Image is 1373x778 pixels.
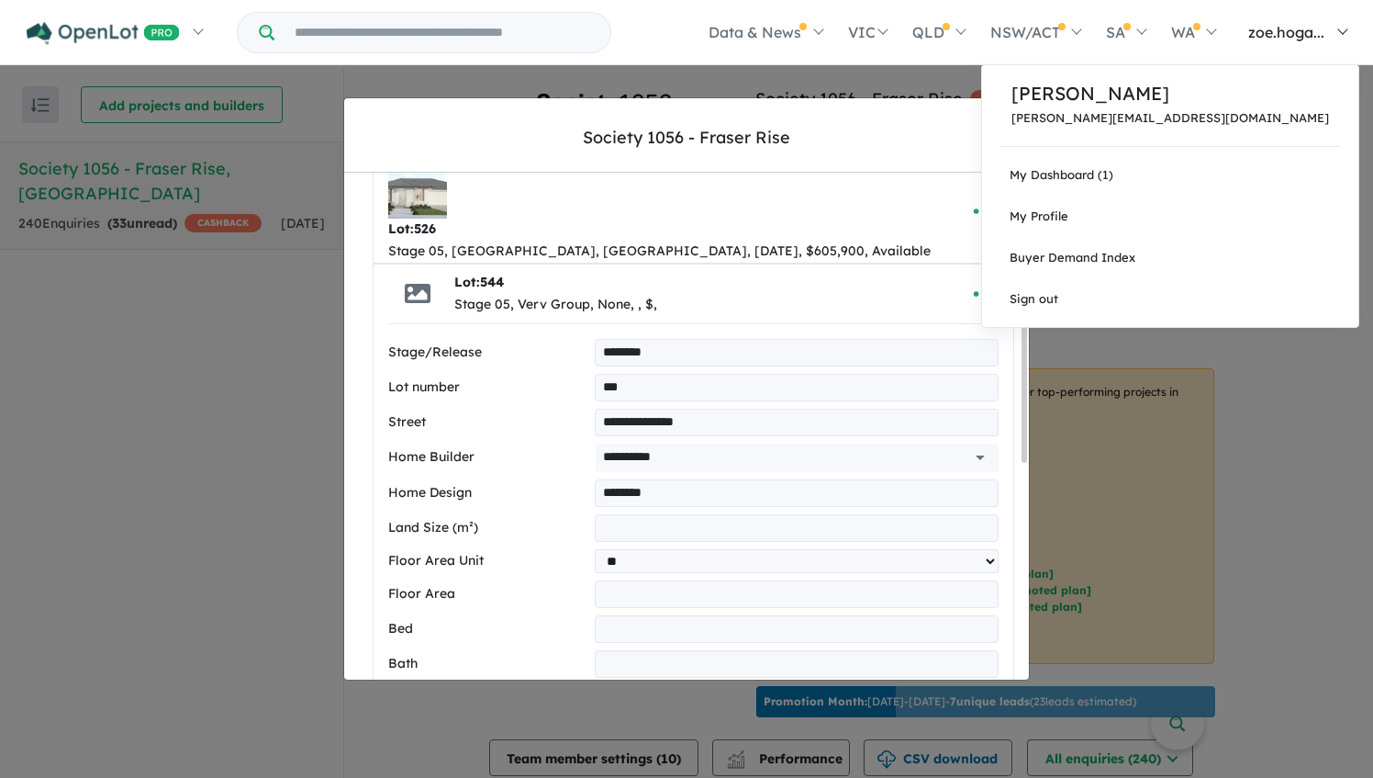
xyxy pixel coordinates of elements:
[388,241,931,263] div: Stage 05, [GEOGRAPHIC_DATA], [GEOGRAPHIC_DATA], [DATE], $605,900, Available
[414,220,436,237] span: 526
[388,482,587,504] label: Home Design
[454,294,657,316] div: Stage 05, Verv Group, None, , $,
[1011,80,1329,107] p: [PERSON_NAME]
[388,446,588,468] label: Home Builder
[967,445,993,470] button: Open
[388,160,447,219] img: Society%201056%20-%20Fraser%20Rise%20-%20Lot%20526___1759102101.jpg
[388,412,587,434] label: Street
[982,278,1358,320] a: Sign out
[982,237,1358,278] a: Buyer Demand Index
[480,274,504,290] span: 544
[278,13,607,52] input: Try estate name, suburb, builder or developer
[27,22,180,45] img: Openlot PRO Logo White
[388,583,587,605] label: Floor Area
[388,377,587,399] label: Lot number
[1011,111,1329,125] p: [PERSON_NAME][EMAIL_ADDRESS][DOMAIN_NAME]
[388,618,587,640] label: Bed
[583,126,790,150] div: Society 1056 - Fraser Rise
[388,653,587,675] label: Bath
[454,274,504,290] b: Lot:
[388,517,587,539] label: Land Size (m²)
[388,342,587,364] label: Stage/Release
[388,220,436,237] b: Lot:
[982,154,1358,196] a: My Dashboard (1)
[388,550,587,572] label: Floor Area Unit
[1010,209,1068,223] span: My Profile
[1248,23,1324,41] span: zoe.hoga...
